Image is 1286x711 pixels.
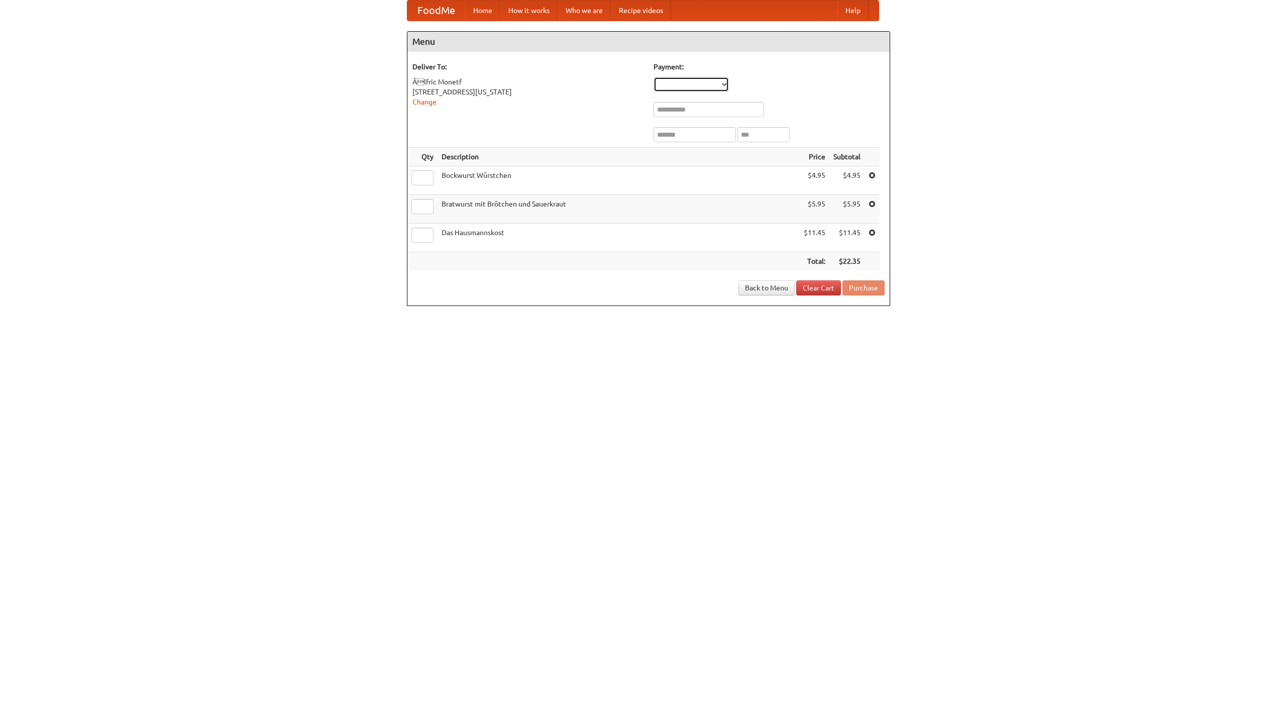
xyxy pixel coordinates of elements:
[829,195,865,224] td: $5.95
[558,1,611,21] a: Who we are
[654,62,885,72] h5: Payment:
[829,166,865,195] td: $4.95
[837,1,869,21] a: Help
[829,148,865,166] th: Subtotal
[829,224,865,252] td: $11.45
[800,166,829,195] td: $4.95
[465,1,500,21] a: Home
[438,166,800,195] td: Bockwurst Würstchen
[500,1,558,21] a: How it works
[800,195,829,224] td: $5.95
[438,148,800,166] th: Description
[796,280,841,295] a: Clear Cart
[407,148,438,166] th: Qty
[412,77,644,87] div: Ãlfric Monetf
[800,252,829,271] th: Total:
[412,87,644,97] div: [STREET_ADDRESS][US_STATE]
[412,98,437,106] a: Change
[438,195,800,224] td: Bratwurst mit Brötchen und Sauerkraut
[412,62,644,72] h5: Deliver To:
[407,1,465,21] a: FoodMe
[842,280,885,295] button: Purchase
[829,252,865,271] th: $22.35
[438,224,800,252] td: Das Hausmannskost
[611,1,671,21] a: Recipe videos
[407,32,890,52] h4: Menu
[800,224,829,252] td: $11.45
[800,148,829,166] th: Price
[738,280,795,295] a: Back to Menu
